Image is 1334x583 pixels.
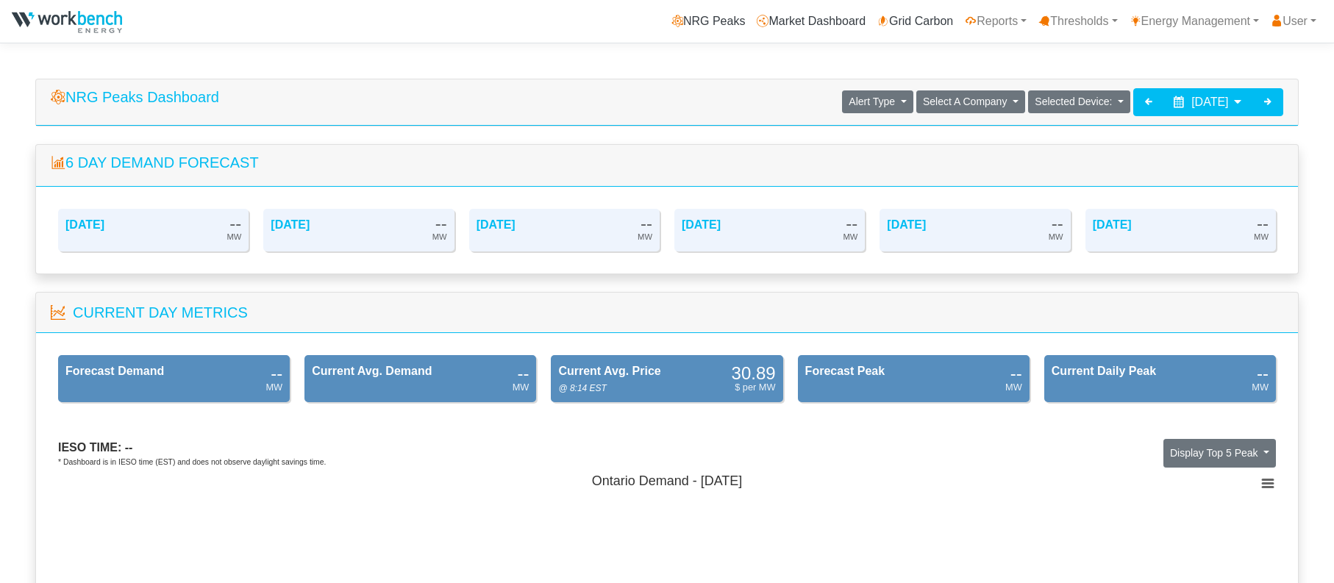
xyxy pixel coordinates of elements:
[58,441,121,454] span: IESO time:
[666,7,751,36] a: NRG Peaks
[916,90,1025,113] button: Select A Company
[842,90,913,113] button: Alert Type
[959,7,1032,36] a: Reports
[1010,366,1022,380] div: --
[735,380,775,394] div: $ per MW
[229,216,241,230] div: --
[12,11,122,33] img: NRGPeaks.png
[1052,216,1063,230] div: --
[846,216,857,230] div: --
[432,230,447,244] div: MW
[1163,439,1276,468] button: Display Top 5 Peak
[73,301,248,323] div: Current Day Metrics
[638,230,652,244] div: MW
[517,366,529,380] div: --
[65,362,164,380] div: Forecast Demand
[1191,96,1228,108] span: [DATE]
[51,88,219,106] h5: NRG Peaks Dashboard
[732,366,776,380] div: 30.89
[751,7,871,36] a: Market Dashboard
[51,154,1283,171] h5: 6 Day Demand Forecast
[1254,230,1269,244] div: MW
[58,457,326,468] div: * Dashboard is in IESO time (EST) and does not observe daylight savings time.
[641,216,652,230] div: --
[265,380,282,394] div: MW
[1035,96,1112,107] span: Selected Device:
[849,96,895,107] span: Alert Type
[477,218,516,231] a: [DATE]
[435,216,447,230] div: --
[558,382,607,395] div: @ 8:14 EST
[558,362,660,380] div: Current Avg. Price
[1032,7,1123,36] a: Thresholds
[923,96,1007,107] span: Select A Company
[227,230,241,244] div: MW
[592,473,743,488] tspan: Ontario Demand - [DATE]
[1257,366,1269,380] div: --
[1265,7,1322,36] a: User
[312,362,432,380] div: Current Avg. Demand
[65,218,104,231] a: [DATE]
[843,230,857,244] div: MW
[682,218,721,231] a: [DATE]
[125,441,133,454] span: --
[887,218,926,231] a: [DATE]
[271,366,282,380] div: --
[1170,447,1258,459] span: Display Top 5 Peak
[805,362,885,380] div: Forecast Peak
[513,380,529,394] div: MW
[1005,380,1022,394] div: MW
[871,7,959,36] a: Grid Carbon
[271,218,310,231] a: [DATE]
[1252,380,1269,394] div: MW
[1052,362,1156,380] div: Current Daily Peak
[1028,90,1130,113] button: Selected Device:
[1124,7,1266,36] a: Energy Management
[1093,218,1132,231] a: [DATE]
[1049,230,1063,244] div: MW
[1257,216,1269,230] div: --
